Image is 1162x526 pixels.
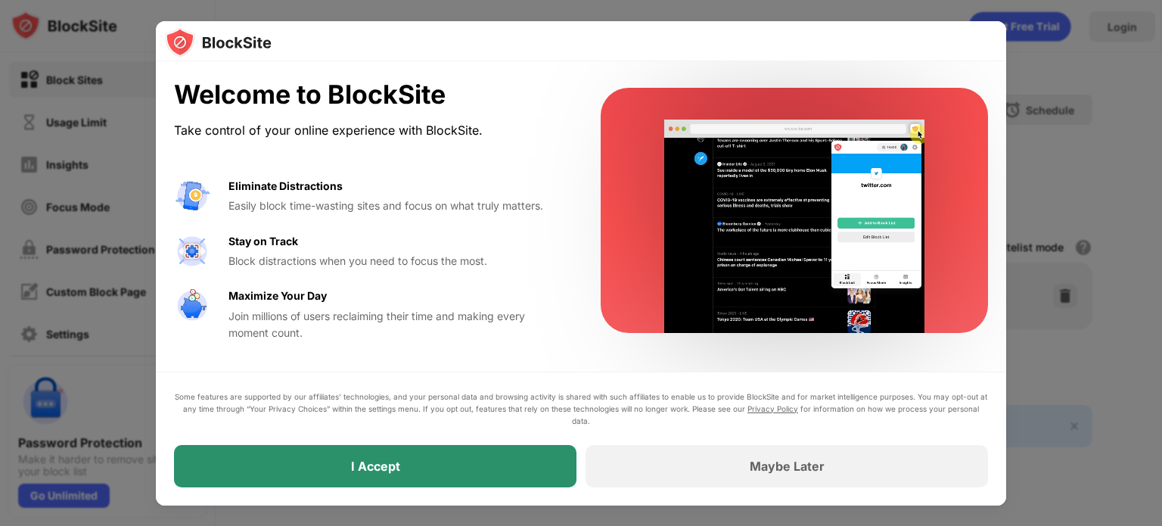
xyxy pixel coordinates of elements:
[228,308,564,342] div: Join millions of users reclaiming their time and making every moment count.
[174,233,210,269] img: value-focus.svg
[174,391,988,427] div: Some features are supported by our affiliates’ technologies, and your personal data and browsing ...
[174,178,210,214] img: value-avoid-distractions.svg
[228,198,564,214] div: Easily block time-wasting sites and focus on what truly matters.
[228,233,298,250] div: Stay on Track
[174,288,210,324] img: value-safe-time.svg
[165,27,272,58] img: logo-blocksite.svg
[174,120,564,142] div: Take control of your online experience with BlockSite.
[228,253,564,269] div: Block distractions when you need to focus the most.
[747,404,798,413] a: Privacy Policy
[750,459,825,474] div: Maybe Later
[228,178,343,195] div: Eliminate Distractions
[228,288,327,304] div: Maximize Your Day
[174,79,564,110] div: Welcome to BlockSite
[351,459,400,474] div: I Accept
